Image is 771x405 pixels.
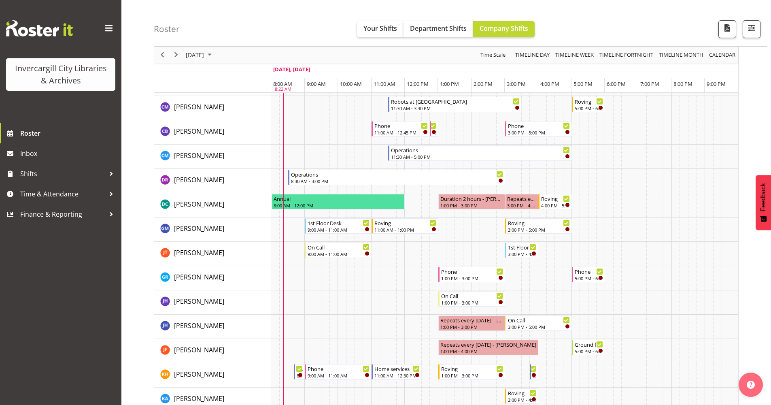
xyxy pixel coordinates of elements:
[174,151,224,160] a: [PERSON_NAME]
[441,267,503,275] div: Phone
[438,267,505,282] div: Grace Roscoe-Squires"s event - Phone Begin From Tuesday, September 30, 2025 at 1:00:00 PM GMT+13:...
[508,122,570,130] div: Phone
[174,102,224,111] span: [PERSON_NAME]
[157,50,168,60] button: Previous
[274,194,403,202] div: Annual
[294,364,305,379] div: Kaela Harley"s event - Newspapers Begin From Tuesday, September 30, 2025 at 8:40:00 AM GMT+13:00 ...
[372,121,430,136] div: Chris Broad"s event - Phone Begin From Tuesday, September 30, 2025 at 11:00:00 AM GMT+13:00 Ends ...
[340,80,362,87] span: 10:00 AM
[708,50,737,60] button: Month
[388,97,522,112] div: Chamique Mamolo"s event - Robots at St Patricks Begin From Tuesday, September 30, 2025 at 11:30:0...
[174,345,224,355] a: [PERSON_NAME]
[540,80,559,87] span: 4:00 PM
[391,97,520,105] div: Robots at [GEOGRAPHIC_DATA]
[572,340,605,355] div: Joanne Forbes"s event - Ground floor Help Desk Begin From Tuesday, September 30, 2025 at 5:00:00 ...
[480,50,506,60] span: Time Scale
[155,47,169,64] div: previous period
[607,80,626,87] span: 6:00 PM
[441,299,503,306] div: 1:00 PM - 3:00 PM
[185,50,205,60] span: [DATE]
[505,243,538,258] div: Glen Tomlinson"s event - 1st Floor Desk Begin From Tuesday, September 30, 2025 at 3:00:00 PM GMT+...
[174,273,224,281] span: [PERSON_NAME]
[438,340,538,355] div: Joanne Forbes"s event - Repeats every tuesday - Joanne Forbes Begin From Tuesday, September 30, 2...
[305,218,372,234] div: Gabriel McKay Smith"s event - 1st Floor Desk Begin From Tuesday, September 30, 2025 at 9:00:00 AM...
[658,50,705,60] button: Timeline Month
[388,145,571,161] div: Cindy Mulrooney"s event - Operations Begin From Tuesday, September 30, 2025 at 11:30:00 AM GMT+13...
[474,80,493,87] span: 2:00 PM
[438,194,505,209] div: Donald Cunningham"s event - Duration 2 hours - Donald Cunningham Begin From Tuesday, September 30...
[598,50,655,60] button: Fortnight
[174,297,224,306] span: [PERSON_NAME]
[183,47,217,64] div: September 30, 2025
[508,226,570,233] div: 3:00 PM - 5:00 PM
[743,20,760,38] button: Filter Shifts
[288,170,505,185] div: Debra Robinson"s event - Operations Begin From Tuesday, September 30, 2025 at 8:30:00 AM GMT+13:0...
[154,24,180,34] h4: Roster
[174,321,224,330] a: [PERSON_NAME]
[174,199,224,209] a: [PERSON_NAME]
[174,224,224,233] a: [PERSON_NAME]
[174,394,224,403] span: [PERSON_NAME]
[171,50,182,60] button: Next
[441,292,503,300] div: On Call
[308,372,370,379] div: 9:00 AM - 11:00 AM
[508,389,536,397] div: Roving
[433,122,436,130] div: Phone
[441,364,503,373] div: Roving
[505,121,572,136] div: Chris Broad"s event - Phone Begin From Tuesday, September 30, 2025 at 3:00:00 PM GMT+13:00 Ends A...
[154,315,271,339] td: Jillian Hunter resource
[154,217,271,242] td: Gabriel McKay Smith resource
[708,50,736,60] span: calendar
[372,218,438,234] div: Gabriel McKay Smith"s event - Roving Begin From Tuesday, September 30, 2025 at 11:00:00 AM GMT+13...
[508,251,536,257] div: 3:00 PM - 4:00 PM
[154,169,271,193] td: Debra Robinson resource
[307,80,326,87] span: 9:00 AM
[374,364,420,373] div: Home services
[174,370,224,379] span: [PERSON_NAME]
[508,324,570,330] div: 3:00 PM - 5:00 PM
[305,364,372,379] div: Kaela Harley"s event - Phone Begin From Tuesday, September 30, 2025 at 9:00:00 AM GMT+13:00 Ends ...
[575,105,603,111] div: 5:00 PM - 6:00 PM
[174,127,224,136] span: [PERSON_NAME]
[20,127,117,139] span: Roster
[433,129,436,136] div: 12:45 PM - 1:00 PM
[372,364,422,379] div: Kaela Harley"s event - Home services Begin From Tuesday, September 30, 2025 at 11:00:00 AM GMT+13...
[438,291,505,307] div: Jill Harpur"s event - On Call Begin From Tuesday, September 30, 2025 at 1:00:00 PM GMT+13:00 Ends...
[169,47,183,64] div: next period
[440,202,503,209] div: 1:00 PM - 3:00 PM
[174,248,224,257] span: [PERSON_NAME]
[440,348,536,354] div: 1:00 PM - 4:00 PM
[174,296,224,306] a: [PERSON_NAME]
[274,202,403,209] div: 8:00 AM - 12:00 PM
[507,202,536,209] div: 3:00 PM - 4:00 PM
[154,193,271,217] td: Donald Cunningham resource
[440,340,536,348] div: Repeats every [DATE] - [PERSON_NAME]
[533,364,536,373] div: New book tagging
[374,226,436,233] div: 11:00 AM - 1:00 PM
[541,202,569,209] div: 4:00 PM - 5:00 PM
[760,183,767,211] span: Feedback
[174,369,224,379] a: [PERSON_NAME]
[533,372,536,379] div: 3:45 PM - 4:00 PM
[20,188,105,200] span: Time & Attendance
[480,24,528,33] span: Company Shifts
[291,170,503,178] div: Operations
[391,153,569,160] div: 11:30 AM - 5:00 PM
[575,348,603,354] div: 5:00 PM - 6:00 PM
[473,21,535,37] button: Company Shifts
[174,175,224,184] span: [PERSON_NAME]
[440,194,503,202] div: Duration 2 hours - [PERSON_NAME]
[575,275,603,281] div: 5:00 PM - 6:00 PM
[308,219,370,227] div: 1st Floor Desk
[505,218,572,234] div: Gabriel McKay Smith"s event - Roving Begin From Tuesday, September 30, 2025 at 3:00:00 PM GMT+13:...
[554,50,595,60] button: Timeline Week
[174,248,224,258] a: [PERSON_NAME]
[174,126,224,136] a: [PERSON_NAME]
[275,86,291,93] div: 8:22 AM
[572,267,605,282] div: Grace Roscoe-Squires"s event - Phone Begin From Tuesday, September 30, 2025 at 5:00:00 PM GMT+13:...
[272,194,405,209] div: Donald Cunningham"s event - Annual Begin From Tuesday, September 30, 2025 at 8:00:00 AM GMT+13:00...
[410,24,467,33] span: Department Shifts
